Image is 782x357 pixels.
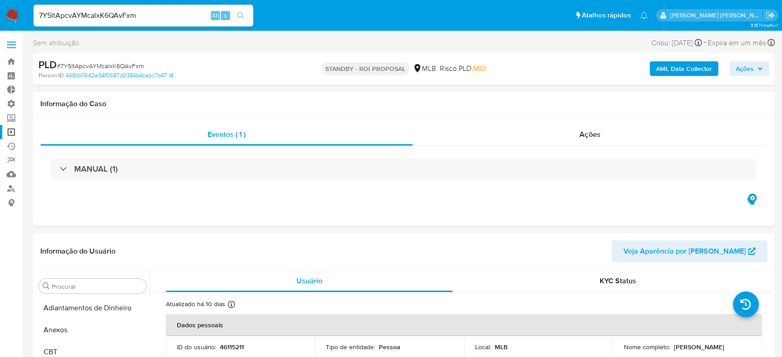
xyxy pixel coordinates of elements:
span: Usuário [296,276,323,286]
h1: Informação do Caso [40,99,767,108]
p: Local : [475,343,491,351]
b: Person ID [38,71,64,80]
span: Sem atribuição [33,38,79,48]
button: Procurar [43,282,50,290]
a: 4491b0542e34f0687d2384b4cabc7b47 [66,71,173,80]
button: Veja Aparência por [PERSON_NAME] [612,240,767,262]
p: Nome completo : [624,343,670,351]
input: Pesquise usuários ou casos... [33,10,253,22]
button: Anexos [35,319,150,341]
a: Sair [766,11,775,20]
button: Adiantamentos de Dinheiro [35,297,150,319]
span: Expira em um mês [708,38,766,48]
th: Dados pessoais [166,314,762,336]
button: search-icon [231,9,250,22]
button: Ações [729,61,769,76]
p: andrea.asantos@mercadopago.com.br [670,11,763,20]
span: MID [473,63,486,74]
span: Ações [736,61,754,76]
p: ID do usuário : [177,343,216,351]
span: Alt [212,11,219,20]
p: STANDBY - ROI PROPOSAL [322,62,409,75]
button: AML Data Collector [650,61,718,76]
span: Atalhos rápidos [582,11,631,20]
span: # 7Y5ltApcvAYMcalxK6QAvFxm [57,61,144,70]
span: - [704,37,706,49]
div: Criou: [DATE] [651,37,702,49]
span: Eventos ( 1 ) [208,129,246,140]
a: Notificações [640,11,648,19]
p: [PERSON_NAME] [674,343,724,351]
b: AML Data Collector [656,61,712,76]
span: Risco PLD: [440,64,486,74]
span: Veja Aparência por [PERSON_NAME] [623,240,746,262]
span: Ações [580,129,600,140]
p: Tipo de entidade : [326,343,375,351]
input: Procurar [52,282,142,291]
h3: MANUAL (1) [74,164,118,174]
p: Atualizado há 10 dias [166,300,225,308]
p: Pessoa [379,343,400,351]
p: MLB [495,343,508,351]
span: s [224,11,227,20]
p: 46115211 [220,343,244,351]
div: MLB [413,64,436,74]
div: MANUAL (1) [51,158,756,179]
span: KYC Status [600,276,636,286]
b: PLD [38,57,57,72]
h1: Informação do Usuário [40,247,115,256]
